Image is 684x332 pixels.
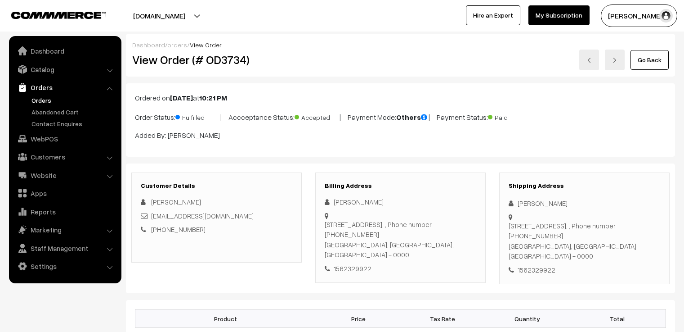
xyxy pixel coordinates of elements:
h2: View Order (# OD3734) [132,53,302,67]
a: Contact Enquires [29,119,118,128]
b: 10:21 PM [199,93,227,102]
a: Settings [11,258,118,274]
a: Staff Management [11,240,118,256]
img: COMMMERCE [11,12,106,18]
div: [STREET_ADDRESS], , Phone number [PHONE_NUMBER] [GEOGRAPHIC_DATA], [GEOGRAPHIC_DATA], [GEOGRAPHIC... [509,221,660,261]
a: Orders [11,79,118,96]
a: COMMMERCE [11,9,90,20]
a: Marketing [11,222,118,238]
b: Others [396,113,429,122]
th: Quantity [485,309,569,328]
a: My Subscription [528,5,590,25]
h3: Shipping Address [509,182,660,190]
div: [PERSON_NAME] [325,197,476,207]
a: Hire an Expert [466,5,520,25]
span: Fulfilled [175,110,220,122]
a: Catalog [11,61,118,77]
h3: Customer Details [141,182,292,190]
b: [DATE] [170,93,193,102]
th: Tax Rate [400,309,485,328]
a: orders [167,41,187,49]
div: / / [132,40,669,50]
div: [STREET_ADDRESS], , Phone number [PHONE_NUMBER] [GEOGRAPHIC_DATA], [GEOGRAPHIC_DATA], [GEOGRAPHIC... [325,219,476,260]
a: [EMAIL_ADDRESS][DOMAIN_NAME] [151,212,254,220]
a: Orders [29,96,118,105]
img: user [659,9,673,23]
span: View Order [190,41,222,49]
a: [PHONE_NUMBER] [151,225,206,233]
th: Price [316,309,401,328]
img: left-arrow.png [586,58,592,63]
a: Apps [11,185,118,201]
div: 1562329922 [509,265,660,275]
a: Dashboard [11,43,118,59]
a: Go Back [630,50,669,70]
p: Ordered on at [135,92,666,103]
th: Total [569,309,666,328]
h3: Billing Address [325,182,476,190]
p: Added By: [PERSON_NAME] [135,130,666,141]
div: [PERSON_NAME] [509,198,660,209]
a: Reports [11,204,118,220]
button: [PERSON_NAME] C [601,5,677,27]
span: Paid [488,110,533,122]
a: Abandoned Cart [29,107,118,117]
span: [PERSON_NAME] [151,198,201,206]
th: Product [135,309,316,328]
a: WebPOS [11,131,118,147]
img: right-arrow.png [612,58,617,63]
button: [DOMAIN_NAME] [102,5,217,27]
a: Customers [11,149,118,165]
a: Dashboard [132,41,165,49]
a: Website [11,167,118,183]
p: Order Status: | Accceptance Status: | Payment Mode: | Payment Status: [135,110,666,123]
span: Accepted [295,110,340,122]
div: 1562329922 [325,264,476,274]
